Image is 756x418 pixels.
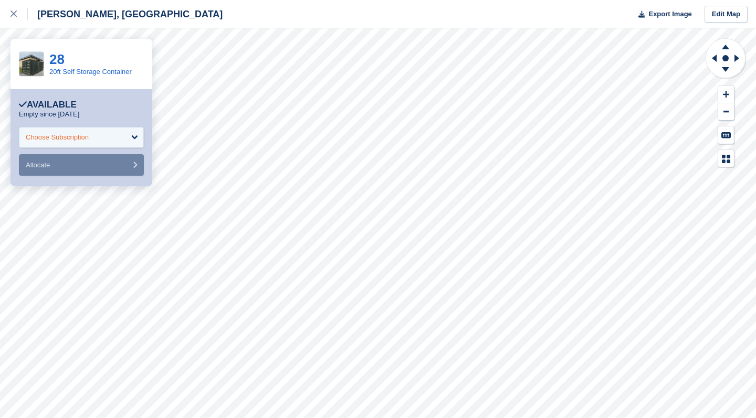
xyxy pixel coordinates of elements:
button: Keyboard Shortcuts [718,126,734,144]
a: Edit Map [705,6,748,23]
a: 20ft Self Storage Container [49,68,132,76]
div: Available [19,100,77,110]
span: Allocate [26,161,50,169]
button: Zoom In [718,86,734,103]
button: Export Image [632,6,692,23]
button: Map Legend [718,150,734,167]
span: Export Image [648,9,691,19]
div: [PERSON_NAME], [GEOGRAPHIC_DATA] [28,8,223,20]
button: Zoom Out [718,103,734,121]
button: Allocate [19,154,144,176]
p: Empty since [DATE] [19,110,79,119]
div: Choose Subscription [26,132,89,143]
img: Blank%20240%20x%20240.jpg [19,52,44,76]
a: 28 [49,51,65,67]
